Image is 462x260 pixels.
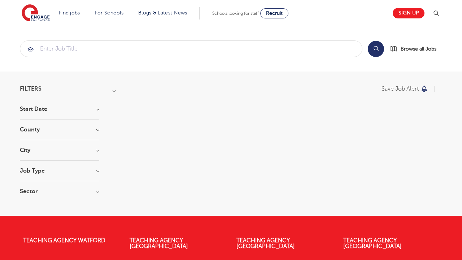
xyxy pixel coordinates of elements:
[393,8,424,18] a: Sign up
[266,10,283,16] span: Recruit
[22,4,50,22] img: Engage Education
[236,237,295,250] a: Teaching Agency [GEOGRAPHIC_DATA]
[20,41,362,57] input: Submit
[343,237,402,250] a: Teaching Agency [GEOGRAPHIC_DATA]
[382,86,428,92] button: Save job alert
[368,41,384,57] button: Search
[20,40,362,57] div: Submit
[260,8,288,18] a: Recruit
[20,86,42,92] span: Filters
[20,188,99,194] h3: Sector
[23,237,105,244] a: Teaching Agency Watford
[59,10,80,16] a: Find jobs
[20,168,99,174] h3: Job Type
[390,45,442,53] a: Browse all Jobs
[20,106,99,112] h3: Start Date
[20,127,99,133] h3: County
[95,10,123,16] a: For Schools
[138,10,187,16] a: Blogs & Latest News
[401,45,436,53] span: Browse all Jobs
[382,86,419,92] p: Save job alert
[130,237,188,250] a: Teaching Agency [GEOGRAPHIC_DATA]
[20,147,99,153] h3: City
[212,11,259,16] span: Schools looking for staff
